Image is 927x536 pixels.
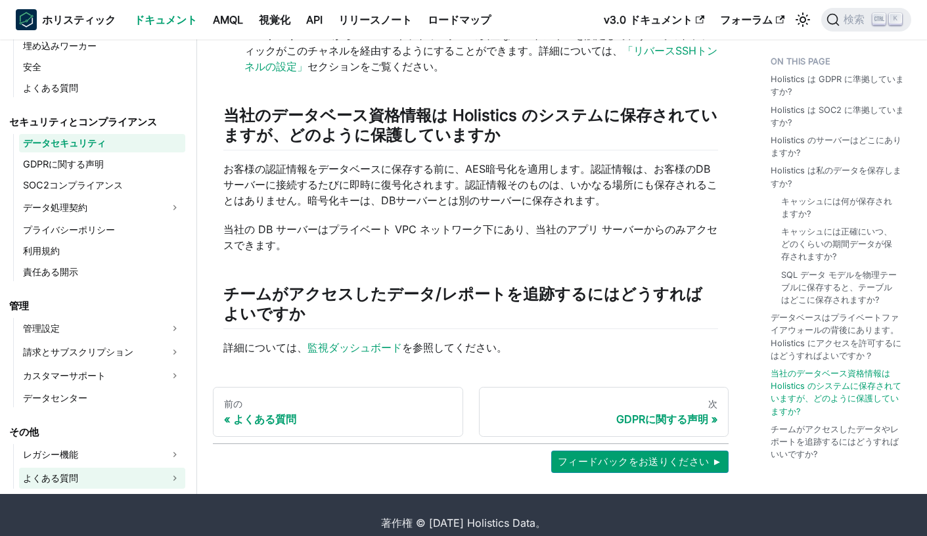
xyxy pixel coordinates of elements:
[126,9,205,30] a: ドキュメント
[23,61,41,72] font: 安全
[16,9,37,30] img: ホリスティック
[381,516,546,529] font: 著作権 © [DATE] Holistics Data。
[16,9,116,30] a: ホリスティックホリスティック
[428,13,491,26] font: ロードマップ
[19,221,185,239] a: プライバシーポリシー
[781,195,901,220] a: キャッシュには何が保存されますか?
[9,116,157,128] font: セキュリティとコンプライアンス
[771,368,901,416] font: 当社のデータベース資格情報は Holistics のシステムに保存されていますが、どのように保護していますか?
[338,13,412,26] font: リリースノート
[558,456,722,467] font: フィードバックをお送りください ►
[19,444,185,465] a: レガシー機能
[604,13,692,26] font: v3.0 ドキュメント
[306,13,323,26] font: API
[9,426,39,438] font: その他
[402,341,507,354] font: を参照してください。
[720,13,773,26] font: フォーラム
[23,323,60,334] font: 管理設定
[23,137,106,148] font: データセキュリティ
[771,164,906,189] a: Holistics は私のデータを保存しますか?
[19,468,185,489] a: よくある質問
[19,134,185,152] a: データセキュリティ
[19,79,185,97] a: よくある質問
[781,196,892,219] font: キャッシュには何が保存されますか?
[792,9,813,30] button: ダークモードとライトモードを切り替える（現在はライトモード）
[596,9,712,30] a: v3.0 ドキュメント
[23,202,87,213] font: データ処理契約
[23,179,123,190] font: SOC2コンプライアンス
[244,28,307,41] font: SSHトンネル
[23,266,78,277] font: 責任ある開示
[134,13,197,26] font: ドキュメント
[23,472,78,483] font: よくある質問
[771,423,906,461] a: チームがアクセスしたデータやレポートを追跡するにはどうすればいいですか?
[233,413,296,426] font: よくある質問
[42,13,116,26] font: ホリスティック
[23,224,115,235] font: プライバシーポリシー
[23,346,133,357] font: 請求とサブスクリプション
[19,263,185,281] a: 責任ある開示
[23,158,104,169] font: GDPRに関する声明
[771,104,906,129] a: Holistics は SOC2 に準拠していますか?
[213,13,243,26] font: AMQL
[259,13,290,26] font: 視覚化
[224,398,242,409] font: 前の
[889,13,902,25] kbd: K
[213,387,463,437] a: 前のよくある質問
[771,166,901,188] font: Holistics は私のデータを保存しますか?
[781,269,901,307] a: SQL データ モデルを物理テーブルに保存すると、テーブルはどこに保存されますか?
[771,74,904,97] font: Holistics は GDPR に準拠していますか?
[223,106,717,145] font: 当社のデータベース資格情報は Holistics のシステムに保存されていますが、どのように保護していますか
[19,242,185,260] a: 利用規約
[223,341,307,354] font: 詳細については、
[23,370,106,381] font: カスタマーサポート
[821,8,911,32] button: 検索（Ctrl+K）
[551,451,729,473] button: フィードバックをお送りください ►
[781,270,897,305] font: SQL データ モデルを物理テーブルに保存すると、テーブルはどこに保存されますか?
[19,365,185,386] a: カスタマーサポート
[771,313,901,361] font: データベースはプライベートファイアウォールの背後にあります。Holistics にアクセスを許可するにはどうすればよいですか？
[330,9,420,30] a: リリースノート
[223,284,702,323] font: チームがアクセスしたデータ/レポートを追跡するにはどうすればよいですか
[420,9,499,30] a: ロードマップ
[9,300,29,312] font: 管理
[844,14,865,25] font: 検索
[479,387,729,437] a: 次GDPRに関する声明
[771,311,906,362] a: データベースはプライベートファイアウォールの背後にあります。Holistics にアクセスを許可するにはどうすればよいですか？
[213,387,729,437] nav: ドキュメントページ
[616,413,708,426] font: GDPRに関する声明
[781,227,892,261] font: キャッシュには正確にいつ、どのくらいの期間データが保存されますか?
[251,9,298,30] a: 視覚化
[771,367,906,418] a: 当社のデータベース資格情報は Holistics のシステムに保存されていますが、どのように保護していますか?
[223,223,717,252] font: 当社の DB サーバーはプライベート VPC ネットワーク下にあり、当社のアプリ サーバーからのみアクセスできます。
[19,37,185,55] a: 埋め込みワーカー
[712,9,792,30] a: フォーラム
[708,398,717,409] font: 次
[223,162,717,207] font: お客様の認証情報をデータベースに保存する前に、AES暗号化を適用します。認証情報は、お客様のDBサーバーに接続するたびに即時に復号化されます。認証情報そのものは、いかなる場所にも保存されることは...
[205,9,251,30] a: AMQL
[19,58,185,76] a: 安全
[771,424,899,459] font: チームがアクセスしたデータやレポートを追跡するにはどうすればいいですか?
[19,318,185,339] a: 管理設定
[771,105,904,127] font: Holistics は SOC2 に準拠していますか?
[298,9,330,30] a: API
[23,40,97,51] font: 埋め込みワーカー
[781,225,901,263] a: キャッシュには正確にいつ、どのくらいの期間データが保存されますか?
[19,176,185,194] a: SOC2コンプライアンス
[23,392,87,403] font: データセンター
[771,135,901,158] font: Holistics のサーバーはどこにありますか?
[307,60,444,73] font: セクションをご覧ください。
[23,82,78,93] font: よくある質問
[19,342,185,363] a: 請求とサブスクリプション
[23,449,78,460] font: レガシー機能
[19,389,185,407] a: データセンター
[19,197,185,218] a: データ処理契約
[307,341,402,354] a: 監視ダッシュボード
[244,44,717,73] a: 「リバースSSHトンネルの設定」
[23,245,60,256] font: 利用規約
[771,73,906,98] a: Holistics は GDPR に準拠していますか?
[771,134,906,159] a: Holistics のサーバーはどこにありますか?
[19,155,185,173] a: GDPRに関する声明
